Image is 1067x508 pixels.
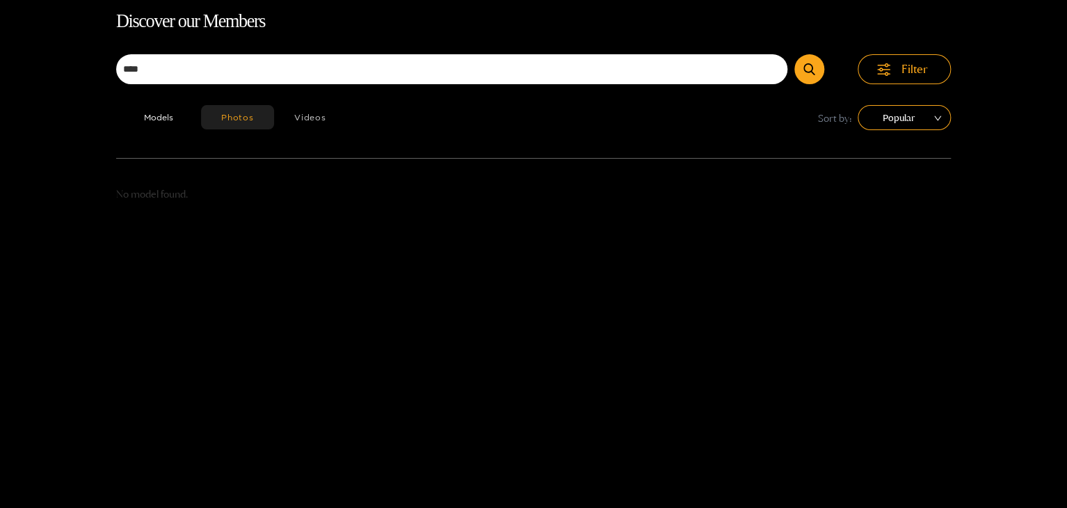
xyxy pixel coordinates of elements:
span: Sort by: [818,110,852,126]
button: Submit Search [794,54,824,84]
button: Videos [274,105,346,129]
span: Popular [868,107,940,128]
button: Filter [858,54,951,84]
div: sort [858,105,951,130]
span: Filter [901,61,928,77]
button: Models [116,105,201,129]
button: Photos [201,105,274,129]
p: No model found. [116,186,951,203]
h1: Discover our Members [116,7,951,36]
